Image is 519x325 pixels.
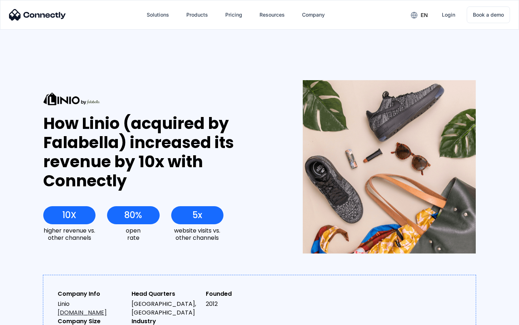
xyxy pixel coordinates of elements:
div: 5x [192,210,202,220]
div: Login [442,10,455,20]
div: Company [302,10,325,20]
div: Solutions [147,10,169,20]
div: open rate [107,227,159,241]
div: Founded [206,290,274,298]
div: Company Info [58,290,126,298]
div: How Linio (acquired by Falabella) increased its revenue by 10x with Connectly [43,114,276,190]
a: Book a demo [467,6,510,23]
a: Pricing [219,6,248,23]
div: Pricing [225,10,242,20]
ul: Language list [14,312,43,322]
div: higher revenue vs. other channels [43,227,96,241]
div: en [421,10,428,20]
a: Login [436,6,461,23]
div: 2012 [206,300,274,308]
div: Linio [58,300,126,317]
div: 80% [124,210,142,220]
div: Head Quarters [132,290,200,298]
img: Connectly Logo [9,9,66,21]
a: [DOMAIN_NAME] [58,308,107,317]
div: website visits vs. other channels [171,227,223,241]
div: [GEOGRAPHIC_DATA], [GEOGRAPHIC_DATA] [132,300,200,317]
aside: Language selected: English [7,312,43,322]
div: 10X [62,210,76,220]
div: Products [186,10,208,20]
div: Resources [259,10,285,20]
